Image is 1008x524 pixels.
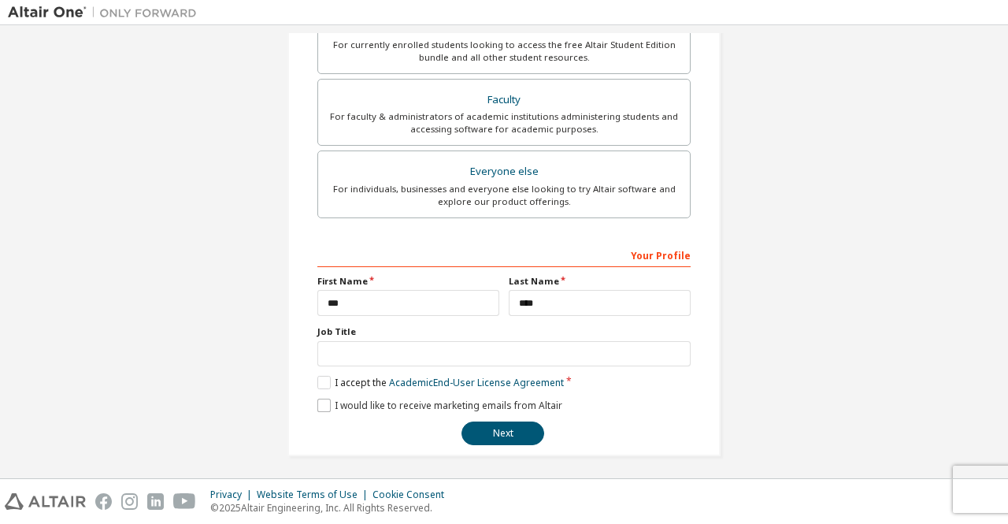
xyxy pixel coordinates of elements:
div: Cookie Consent [372,489,454,501]
div: Everyone else [328,161,680,183]
label: First Name [317,275,499,288]
label: Last Name [509,275,691,288]
img: facebook.svg [95,493,112,510]
div: Website Terms of Use [257,489,372,501]
button: Next [461,422,544,445]
div: For currently enrolled students looking to access the free Altair Student Edition bundle and all ... [328,39,680,64]
div: For individuals, businesses and everyone else looking to try Altair software and explore our prod... [328,183,680,208]
label: I would like to receive marketing emails from Altair [317,399,562,412]
div: For faculty & administrators of academic institutions administering students and accessing softwa... [328,110,680,136]
img: linkedin.svg [147,493,164,510]
p: © 2025 Altair Engineering, Inc. All Rights Reserved. [210,501,454,515]
img: instagram.svg [121,493,138,510]
img: altair_logo.svg [5,493,86,510]
img: Altair One [8,5,205,20]
a: Academic End-User License Agreement [389,376,564,389]
label: I accept the [317,376,564,389]
img: youtube.svg [173,493,196,510]
div: Your Profile [317,242,691,267]
div: Faculty [328,89,680,111]
label: Job Title [317,325,691,338]
div: Privacy [210,489,257,501]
